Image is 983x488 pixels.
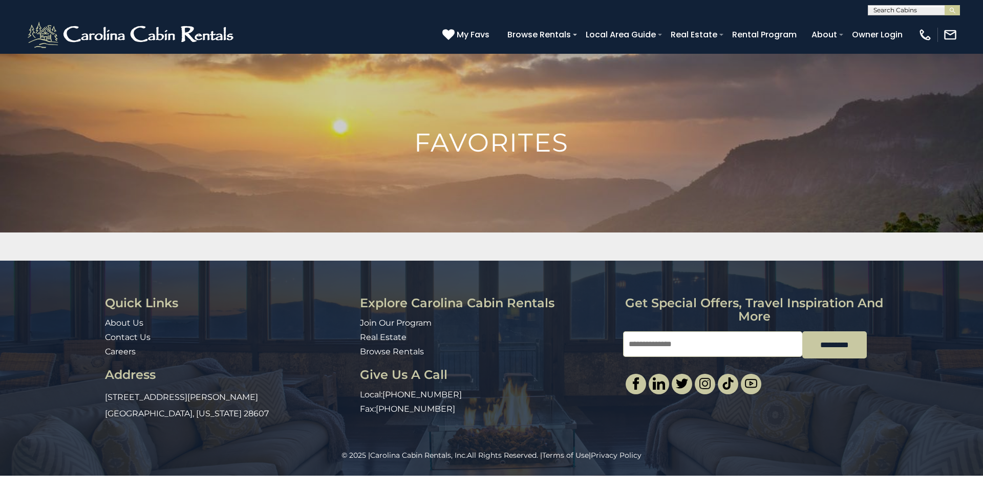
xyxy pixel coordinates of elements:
[630,377,642,390] img: facebook-single.svg
[105,389,352,422] p: [STREET_ADDRESS][PERSON_NAME] [GEOGRAPHIC_DATA], [US_STATE] 28607
[666,26,722,44] a: Real Estate
[105,368,352,381] h3: Address
[699,377,711,390] img: instagram-single.svg
[806,26,842,44] a: About
[623,296,886,324] h3: Get special offers, travel inspiration and more
[676,377,688,390] img: twitter-single.svg
[26,19,238,50] img: White-1-2.png
[745,377,757,390] img: youtube-light.svg
[370,451,467,460] a: Carolina Cabin Rentals, Inc.
[653,377,665,390] img: linkedin-single.svg
[360,332,407,342] a: Real Estate
[943,28,957,42] img: mail-regular-white.png
[918,28,932,42] img: phone-regular-white.png
[542,451,589,460] a: Terms of Use
[382,390,462,399] a: [PHONE_NUMBER]
[360,404,615,415] p: Fax:
[105,347,136,356] a: Careers
[502,26,576,44] a: Browse Rentals
[360,347,424,356] a: Browse Rentals
[105,332,151,342] a: Contact Us
[376,404,455,414] a: [PHONE_NUMBER]
[591,451,642,460] a: Privacy Policy
[360,318,432,328] a: Join Our Program
[847,26,908,44] a: Owner Login
[722,377,734,390] img: tiktok.svg
[442,28,492,41] a: My Favs
[360,389,615,401] p: Local:
[360,296,615,310] h3: Explore Carolina Cabin Rentals
[105,296,352,310] h3: Quick Links
[23,450,960,460] p: All Rights Reserved. | |
[360,368,615,381] h3: Give Us A Call
[581,26,661,44] a: Local Area Guide
[341,451,467,460] span: © 2025 |
[457,28,489,41] span: My Favs
[105,318,143,328] a: About Us
[727,26,802,44] a: Rental Program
